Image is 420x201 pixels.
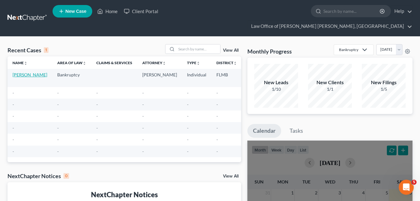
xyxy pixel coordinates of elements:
span: - [187,102,189,107]
iframe: Intercom live chat [399,180,414,195]
span: - [187,149,189,154]
div: New Filings [362,79,406,86]
a: Area of Lawunfold_more [57,60,86,65]
span: - [216,137,218,142]
div: 1/10 [254,86,298,92]
div: New Leads [254,79,298,86]
span: - [142,102,144,107]
a: Home [94,6,121,17]
h3: Monthly Progress [247,48,292,55]
div: Bankruptcy [339,47,358,52]
span: - [57,90,59,95]
span: - [96,125,98,131]
span: - [187,125,189,131]
span: - [96,149,98,154]
th: Claims & Services [91,56,137,69]
span: - [57,113,59,119]
span: - [142,137,144,142]
i: unfold_more [233,61,237,65]
span: - [187,113,189,119]
td: FLMB [211,69,242,87]
a: Client Portal [121,6,161,17]
div: 0 [63,173,69,179]
a: Attorneyunfold_more [142,60,166,65]
span: - [57,102,59,107]
a: View All [223,48,239,53]
a: Districtunfold_more [216,60,237,65]
span: - [13,125,14,131]
span: - [142,125,144,131]
td: Bankruptcy [52,69,91,87]
td: Individual [182,69,211,87]
a: Help [391,6,412,17]
span: - [96,113,98,119]
span: 5 [412,180,417,185]
a: Calendar [247,124,281,138]
a: [PERSON_NAME] [13,72,47,77]
input: Search by name... [323,5,381,17]
a: View All [223,174,239,178]
td: [PERSON_NAME] [137,69,182,87]
div: 1/1 [308,86,352,92]
span: - [216,149,218,154]
span: - [13,90,14,95]
span: - [216,90,218,95]
div: NextChapter Notices [8,172,69,180]
span: - [13,102,14,107]
span: - [57,125,59,131]
a: Typeunfold_more [187,60,200,65]
div: Recent Cases [8,46,48,54]
span: - [57,149,59,154]
span: - [96,102,98,107]
span: - [13,137,14,142]
span: - [142,113,144,119]
a: Nameunfold_more [13,60,28,65]
div: 1 [44,47,48,53]
a: Law Office of [PERSON_NAME] [PERSON_NAME], [GEOGRAPHIC_DATA] [248,21,412,32]
span: - [216,102,218,107]
a: Tasks [284,124,309,138]
span: - [13,113,14,119]
span: - [96,90,98,95]
div: 1/5 [362,86,406,92]
span: - [57,137,59,142]
span: - [216,113,218,119]
span: - [187,90,189,95]
span: - [142,149,144,154]
span: - [216,125,218,131]
div: New Clients [308,79,352,86]
span: - [96,137,98,142]
div: NextChapter Notices [13,190,236,199]
i: unfold_more [24,61,28,65]
i: unfold_more [83,61,86,65]
input: Search by name... [176,44,220,54]
span: - [187,137,189,142]
span: - [142,90,144,95]
i: unfold_more [162,61,166,65]
i: unfold_more [196,61,200,65]
span: - [13,149,14,154]
span: New Case [65,9,86,14]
